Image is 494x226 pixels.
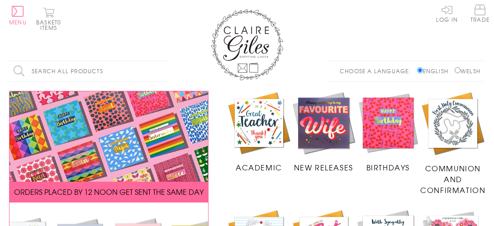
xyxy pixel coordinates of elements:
[455,67,461,73] input: Welsh
[227,91,291,173] a: Academic
[294,162,353,173] span: New Releases
[9,18,27,26] span: Menu
[436,5,458,22] a: Log In
[470,5,489,22] span: Trade
[417,67,423,73] input: English
[470,5,489,24] a: Trade
[420,163,485,195] span: Communion and Confirmation
[366,162,410,173] span: Birthdays
[417,67,453,75] label: English
[420,91,485,195] a: Communion and Confirmation
[455,67,480,75] label: Welsh
[14,186,204,197] span: ORDERS PLACED BY 12 NOON GET SENT THE SAME DAY
[236,162,282,173] span: Academic
[9,6,27,25] button: Menu
[9,61,167,81] input: Search all products
[291,91,356,173] a: New Releases
[36,7,61,30] button: Basket0 items
[356,91,421,173] a: Birthdays
[40,18,61,32] span: 0 items
[211,9,283,80] img: Claire Giles Greetings Cards
[340,67,415,75] p: Choose a language:
[158,61,167,81] input: Search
